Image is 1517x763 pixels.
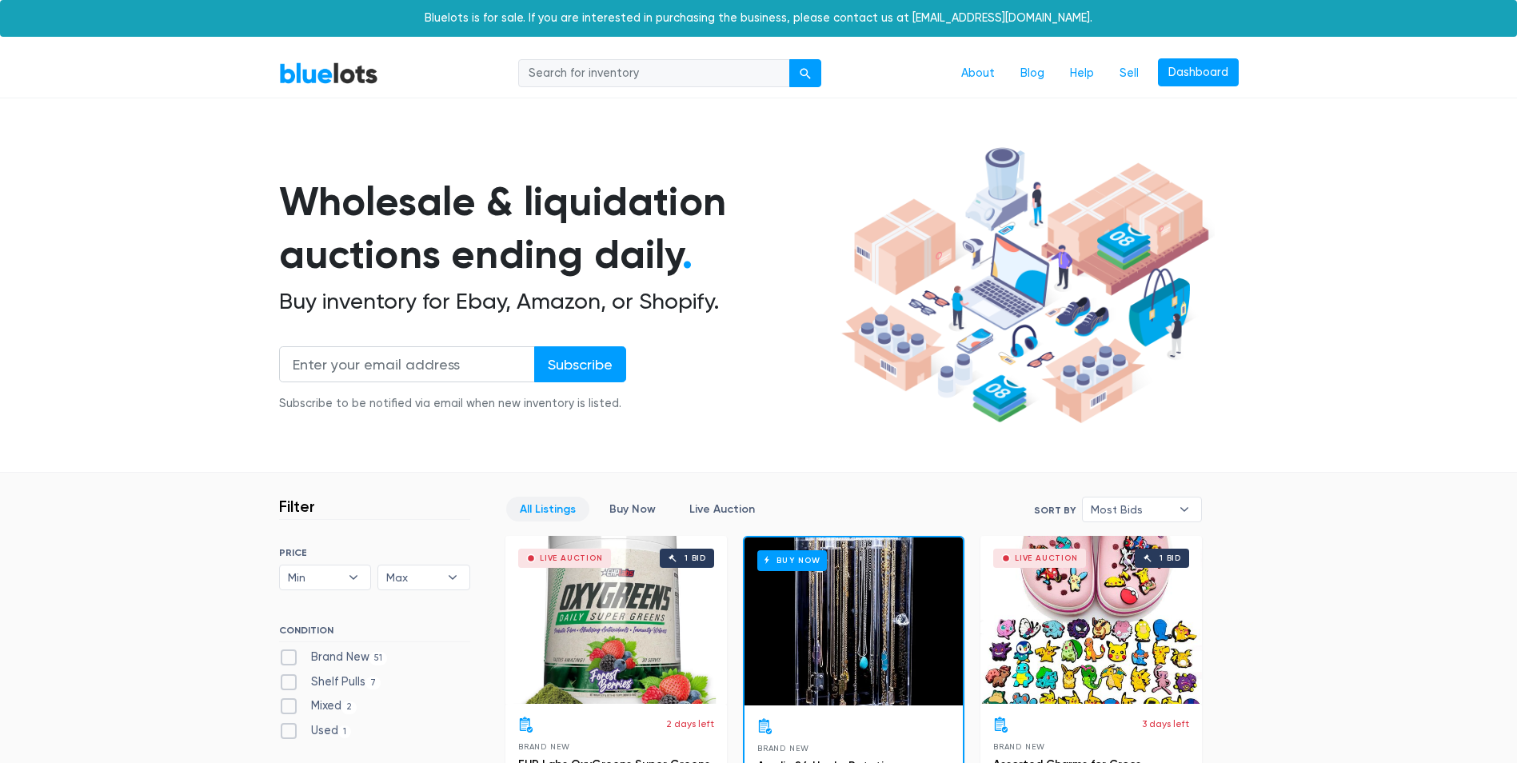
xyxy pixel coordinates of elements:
h6: Buy Now [757,550,827,570]
input: Subscribe [534,346,626,382]
a: BlueLots [279,62,378,85]
span: 2 [341,701,357,714]
a: Buy Now [596,497,669,521]
div: Live Auction [1015,554,1078,562]
span: Brand New [757,744,809,753]
h2: Buy inventory for Ebay, Amazon, or Shopify. [279,288,836,315]
b: ▾ [337,565,370,589]
div: Subscribe to be notified via email when new inventory is listed. [279,395,626,413]
a: Dashboard [1158,58,1239,87]
img: hero-ee84e7d0318cb26816c560f6b4441b76977f77a177738b4e94f68c95b2b83dbb.png [836,140,1215,431]
a: Buy Now [745,537,963,705]
label: Used [279,722,352,740]
div: 1 bid [685,554,706,562]
h3: Filter [279,497,315,516]
h6: PRICE [279,547,470,558]
h6: CONDITION [279,625,470,642]
p: 2 days left [666,717,714,731]
a: About [948,58,1008,89]
p: 3 days left [1142,717,1189,731]
span: Brand New [518,742,570,751]
a: All Listings [506,497,589,521]
a: Live Auction 1 bid [980,536,1202,704]
a: Live Auction 1 bid [505,536,727,704]
span: Brand New [993,742,1045,751]
a: Sell [1107,58,1152,89]
label: Mixed [279,697,357,715]
span: Min [288,565,341,589]
span: 51 [369,652,388,665]
span: 7 [365,677,381,689]
label: Sort By [1034,503,1076,517]
div: Live Auction [540,554,603,562]
span: 1 [338,725,352,738]
a: Live Auction [676,497,768,521]
b: ▾ [436,565,469,589]
span: Most Bids [1091,497,1171,521]
label: Brand New [279,649,388,666]
input: Enter your email address [279,346,535,382]
b: ▾ [1168,497,1201,521]
span: Max [386,565,439,589]
a: Help [1057,58,1107,89]
a: Blog [1008,58,1057,89]
span: . [682,230,693,278]
h1: Wholesale & liquidation auctions ending daily [279,175,836,282]
label: Shelf Pulls [279,673,381,691]
div: 1 bid [1160,554,1181,562]
input: Search for inventory [518,59,790,88]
